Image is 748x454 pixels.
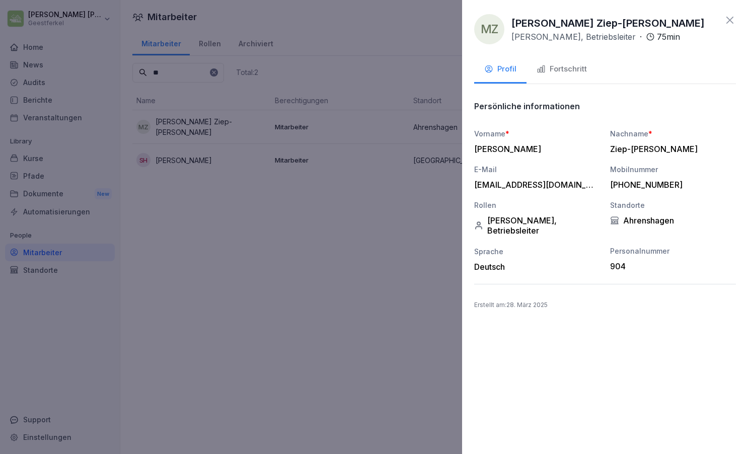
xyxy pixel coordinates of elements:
div: Standorte [610,200,736,210]
button: Fortschritt [527,56,597,84]
div: Ziep-[PERSON_NAME] [610,144,731,154]
div: Nachname [610,128,736,139]
div: [PERSON_NAME] [474,144,595,154]
div: Mobilnummer [610,164,736,175]
div: Personalnummer [610,246,736,256]
button: Profil [474,56,527,84]
div: Fortschritt [537,63,587,75]
p: Persönliche informationen [474,101,580,111]
div: 904 [610,261,731,271]
div: · [511,31,680,43]
p: [PERSON_NAME] Ziep-[PERSON_NAME] [511,16,705,31]
div: MZ [474,14,504,44]
div: [EMAIL_ADDRESS][DOMAIN_NAME] [474,180,595,190]
p: Erstellt am : 28. März 2025 [474,300,736,310]
p: 75 min [657,31,680,43]
div: Sprache [474,246,600,257]
p: [PERSON_NAME], Betriebsleiter [511,31,636,43]
div: Vorname [474,128,600,139]
div: [PHONE_NUMBER] [610,180,731,190]
div: Profil [484,63,516,75]
div: Deutsch [474,262,600,272]
div: Rollen [474,200,600,210]
div: E-Mail [474,164,600,175]
div: [PERSON_NAME], Betriebsleiter [474,215,600,236]
div: Ahrenshagen [610,215,736,225]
